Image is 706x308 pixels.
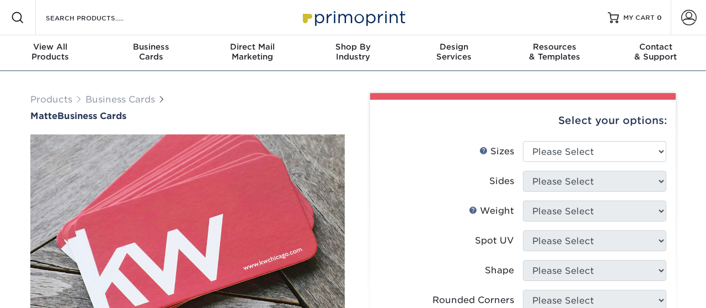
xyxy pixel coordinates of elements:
div: Spot UV [475,234,514,247]
input: SEARCH PRODUCTS..... [45,11,152,24]
a: DesignServices [403,35,504,71]
a: BusinessCards [101,35,202,71]
h1: Business Cards [30,111,345,121]
span: Direct Mail [202,42,303,52]
a: Business Cards [85,94,155,105]
a: Direct MailMarketing [202,35,303,71]
a: Products [30,94,72,105]
span: Business [101,42,202,52]
span: Contact [605,42,706,52]
div: Shape [485,264,514,277]
div: & Templates [504,42,605,62]
div: Industry [303,42,404,62]
span: 0 [657,14,662,21]
a: Contact& Support [605,35,706,71]
div: Rounded Corners [432,294,514,307]
div: Sizes [479,145,514,158]
span: Matte [30,111,57,121]
div: Weight [469,204,514,218]
div: Sides [489,175,514,188]
a: Resources& Templates [504,35,605,71]
div: Services [403,42,504,62]
div: Select your options: [379,100,667,142]
img: Primoprint [298,6,408,29]
span: Shop By [303,42,404,52]
a: MatteBusiness Cards [30,111,345,121]
iframe: Google Customer Reviews [3,274,94,304]
span: Resources [504,42,605,52]
a: Shop ByIndustry [303,35,404,71]
div: & Support [605,42,706,62]
div: Cards [101,42,202,62]
span: Design [403,42,504,52]
span: MY CART [623,13,655,23]
div: Marketing [202,42,303,62]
